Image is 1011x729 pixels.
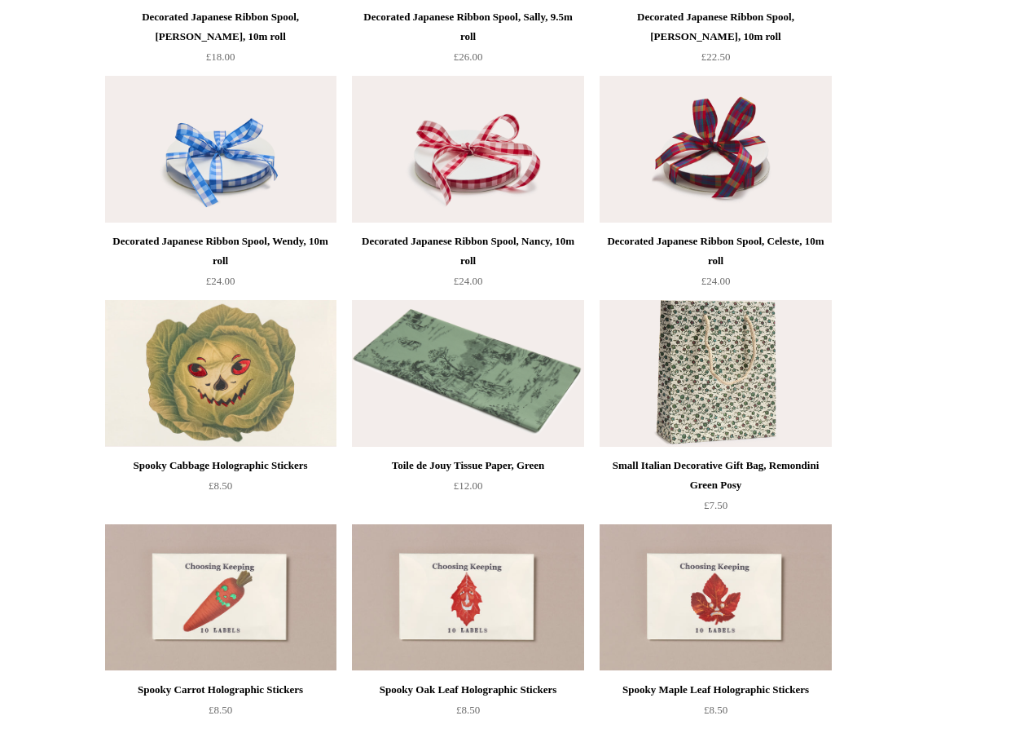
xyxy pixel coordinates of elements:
[105,300,336,447] img: Spooky Cabbage Holographic Stickers
[604,680,827,700] div: Spooky Maple Leaf Holographic Stickers
[356,232,579,271] div: Decorated Japanese Ribbon Spool, Nancy, 10m roll
[356,456,579,475] div: Toile de Jouy Tissue Paper, Green
[600,456,831,523] a: Small Italian Decorative Gift Bag, Remondini Green Posy £7.50
[209,704,232,716] span: £8.50
[600,300,831,447] a: Small Italian Decorative Gift Bag, Remondini Green Posy Small Italian Decorative Gift Bag, Remond...
[105,524,336,671] a: Spooky Carrot Holographic Stickers Spooky Carrot Holographic Stickers
[209,479,232,492] span: £8.50
[456,704,480,716] span: £8.50
[352,76,583,223] img: Decorated Japanese Ribbon Spool, Nancy, 10m roll
[352,524,583,671] img: Spooky Oak Leaf Holographic Stickers
[454,275,483,287] span: £24.00
[600,232,831,298] a: Decorated Japanese Ribbon Spool, Celeste, 10m roll £24.00
[105,76,336,223] img: Decorated Japanese Ribbon Spool, Wendy, 10m roll
[352,524,583,671] a: Spooky Oak Leaf Holographic Stickers Spooky Oak Leaf Holographic Stickers
[701,275,731,287] span: £24.00
[352,300,583,447] img: Toile de Jouy Tissue Paper, Green
[109,456,332,475] div: Spooky Cabbage Holographic Stickers
[704,704,727,716] span: £8.50
[352,76,583,223] a: Decorated Japanese Ribbon Spool, Nancy, 10m roll Decorated Japanese Ribbon Spool, Nancy, 10m roll
[356,7,579,46] div: Decorated Japanese Ribbon Spool, Sally, 9.5m roll
[600,524,831,671] img: Spooky Maple Leaf Holographic Stickers
[600,524,831,671] a: Spooky Maple Leaf Holographic Stickers Spooky Maple Leaf Holographic Stickers
[352,7,583,74] a: Decorated Japanese Ribbon Spool, Sally, 9.5m roll £26.00
[356,680,579,700] div: Spooky Oak Leaf Holographic Stickers
[454,51,483,63] span: £26.00
[352,456,583,523] a: Toile de Jouy Tissue Paper, Green £12.00
[109,7,332,46] div: Decorated Japanese Ribbon Spool, [PERSON_NAME], 10m roll
[105,524,336,671] img: Spooky Carrot Holographic Stickers
[600,76,831,223] a: Decorated Japanese Ribbon Spool, Celeste, 10m roll Decorated Japanese Ribbon Spool, Celeste, 10m ...
[704,499,727,511] span: £7.50
[600,76,831,223] img: Decorated Japanese Ribbon Spool, Celeste, 10m roll
[105,300,336,447] a: Spooky Cabbage Holographic Stickers Spooky Cabbage Holographic Stickers
[206,51,235,63] span: £18.00
[109,680,332,700] div: Spooky Carrot Holographic Stickers
[352,232,583,298] a: Decorated Japanese Ribbon Spool, Nancy, 10m roll £24.00
[454,479,483,492] span: £12.00
[105,232,336,298] a: Decorated Japanese Ribbon Spool, Wendy, 10m roll £24.00
[604,7,827,46] div: Decorated Japanese Ribbon Spool, [PERSON_NAME], 10m roll
[206,275,235,287] span: £24.00
[600,7,831,74] a: Decorated Japanese Ribbon Spool, [PERSON_NAME], 10m roll £22.50
[109,232,332,271] div: Decorated Japanese Ribbon Spool, Wendy, 10m roll
[352,300,583,447] a: Toile de Jouy Tissue Paper, Green Toile de Jouy Tissue Paper, Green
[105,456,336,523] a: Spooky Cabbage Holographic Stickers £8.50
[600,300,831,447] img: Small Italian Decorative Gift Bag, Remondini Green Posy
[604,456,827,495] div: Small Italian Decorative Gift Bag, Remondini Green Posy
[105,76,336,223] a: Decorated Japanese Ribbon Spool, Wendy, 10m roll Decorated Japanese Ribbon Spool, Wendy, 10m roll
[604,232,827,271] div: Decorated Japanese Ribbon Spool, Celeste, 10m roll
[701,51,731,63] span: £22.50
[105,7,336,74] a: Decorated Japanese Ribbon Spool, [PERSON_NAME], 10m roll £18.00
